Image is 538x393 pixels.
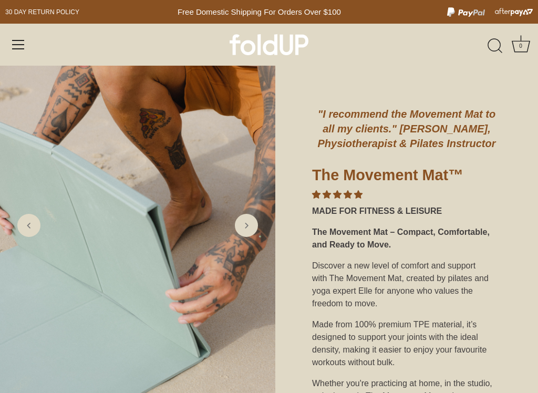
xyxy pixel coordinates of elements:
[312,255,501,314] div: Discover a new level of comfort and support with The Movement Mat, created by pilates and yoga ex...
[312,206,442,215] strong: MADE FOR FITNESS & LEISURE
[312,190,363,199] span: 4.85 stars
[515,41,526,51] div: 0
[5,6,79,18] a: 30 day Return policy
[509,35,532,58] a: Cart
[235,214,258,237] a: Next slide
[318,108,496,149] em: "I recommend the Movement Mat to all my clients." [PERSON_NAME], Physiotherapist & Pilates Instru...
[312,314,501,373] div: Made from 100% premium TPE material, it’s designed to support your joints with the ideal density,...
[312,222,501,255] div: The Movement Mat – Compact, Comfortable, and Ready to Move.
[483,35,506,58] a: Search
[17,214,40,237] a: Previous slide
[312,166,501,189] h1: The Movement Mat™
[7,33,30,56] a: Menu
